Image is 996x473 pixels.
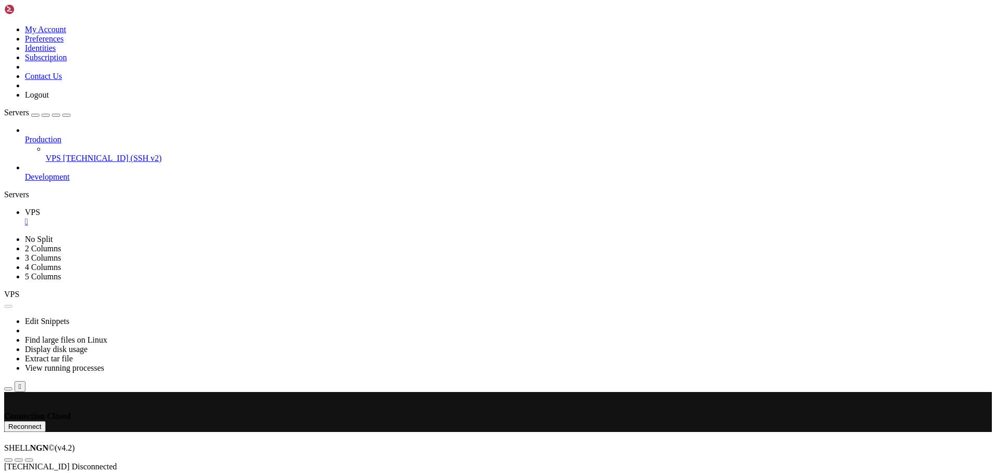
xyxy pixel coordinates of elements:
[15,381,25,392] button: 
[19,383,21,390] div: 
[25,53,67,62] a: Subscription
[46,154,992,163] a: VPS [TECHNICAL_ID] (SSH v2)
[25,235,53,244] a: No Split
[25,90,49,99] a: Logout
[4,190,992,199] div: Servers
[25,72,62,80] a: Contact Us
[25,363,104,372] a: View running processes
[25,263,61,272] a: 4 Columns
[4,108,71,117] a: Servers
[25,244,61,253] a: 2 Columns
[46,144,992,163] li: VPS [TECHNICAL_ID] (SSH v2)
[25,25,66,34] a: My Account
[25,163,992,182] li: Development
[46,154,61,163] span: VPS
[25,217,992,226] a: 
[25,345,88,354] a: Display disk usage
[25,208,40,217] span: VPS
[25,335,107,344] a: Find large files on Linux
[25,253,61,262] a: 3 Columns
[25,44,56,52] a: Identities
[25,135,61,144] span: Production
[25,126,992,163] li: Production
[25,317,70,326] a: Edit Snippets
[25,135,992,144] a: Production
[4,108,29,117] span: Servers
[25,172,70,181] span: Development
[63,154,161,163] span: [TECHNICAL_ID] (SSH v2)
[25,272,61,281] a: 5 Columns
[25,172,992,182] a: Development
[4,4,64,15] img: Shellngn
[25,354,73,363] a: Extract tar file
[25,34,64,43] a: Preferences
[4,290,19,299] span: VPS
[25,208,992,226] a: VPS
